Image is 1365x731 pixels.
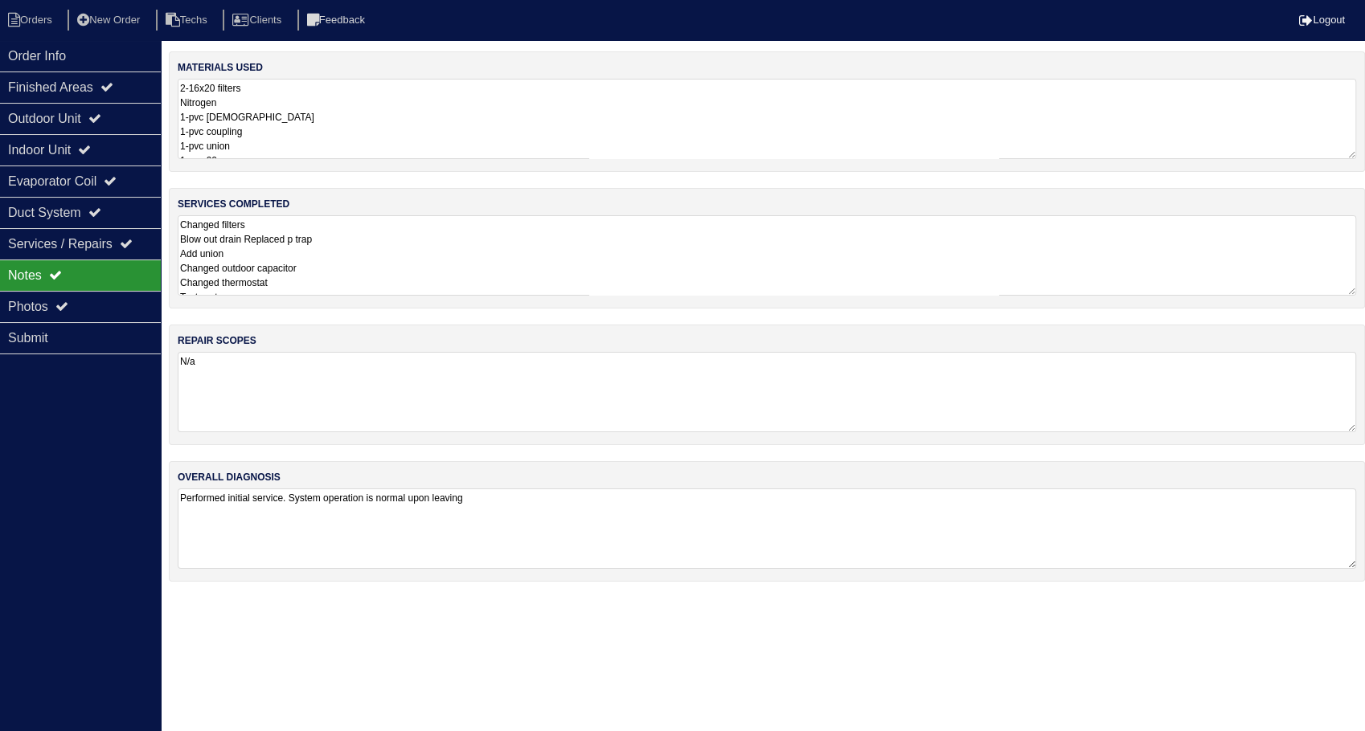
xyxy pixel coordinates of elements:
[178,352,1356,432] textarea: N/a
[178,197,289,211] label: services completed
[68,14,153,26] a: New Order
[297,10,378,31] li: Feedback
[223,10,294,31] li: Clients
[178,79,1356,159] textarea: 2-16x20 filters Nitrogen 1-pvc [DEMOGRAPHIC_DATA] 1-pvc coupling 1-pvc union 1-pvc 90 1-p trap 1-...
[156,10,220,31] li: Techs
[178,333,256,348] label: repair scopes
[1299,14,1345,26] a: Logout
[156,14,220,26] a: Techs
[178,215,1356,296] textarea: Changed filters Blow out drain Replaced p trap Add union Changed outdoor capacitor Changed thermo...
[178,60,263,75] label: materials used
[68,10,153,31] li: New Order
[178,470,281,484] label: overall diagnosis
[178,488,1356,569] textarea: Performed initial service. System operation is normal upon leaving
[223,14,294,26] a: Clients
